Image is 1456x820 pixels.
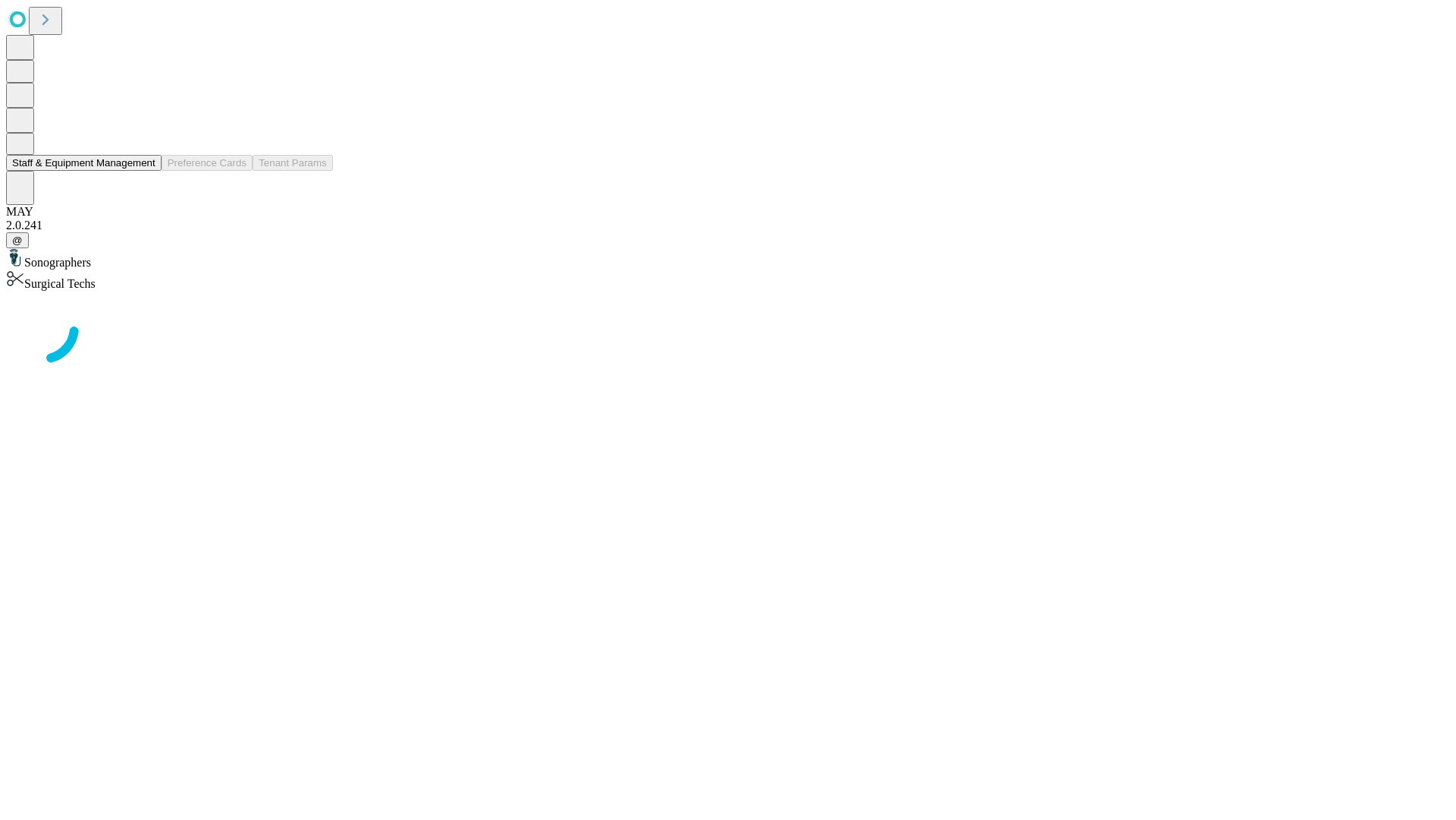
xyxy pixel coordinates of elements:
[6,270,1450,291] div: Surgical Techs
[6,219,1450,232] div: 2.0.241
[253,155,333,171] button: Tenant Params
[6,205,1450,219] div: MAY
[6,232,29,248] button: @
[162,155,253,171] button: Preference Cards
[12,235,23,246] span: @
[6,248,1450,270] div: Sonographers
[6,155,162,171] button: Staff & Equipment Management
